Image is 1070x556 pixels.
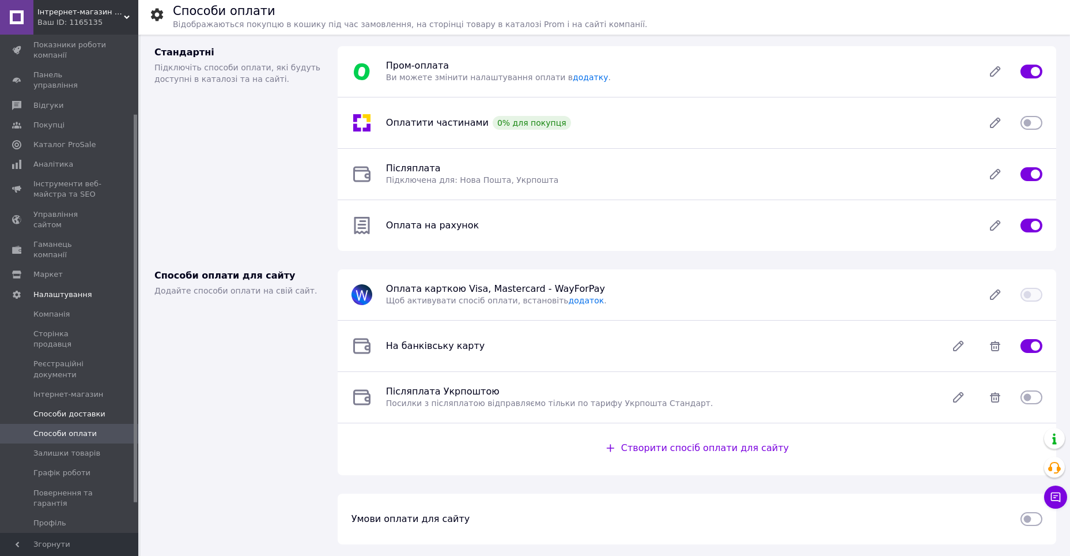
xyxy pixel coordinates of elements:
[493,116,571,130] div: 0% для покупця
[33,448,100,459] span: Залишки товарів
[173,4,275,18] h1: Способи оплати
[386,340,485,351] span: На банківську карту
[33,409,105,419] span: Способи доставки
[37,17,138,28] div: Ваш ID: 1165135
[33,429,97,439] span: Способи оплати
[33,239,107,260] span: Гаманець компанії
[386,117,489,128] span: Оплатити частинами
[33,468,90,478] span: Графік роботи
[33,179,107,200] span: Інструменти веб-майстра та SEO
[33,70,107,91] span: Панель управління
[154,286,317,295] span: Додайте способи оплати на свій сайт.
[154,63,320,84] span: Підключіть способи оплати, які будуть доступні в каталозі та на сайті.
[386,386,500,397] span: Післяплата Укрпоштою
[37,7,124,17] span: Інтрернет-магазин "Лікарські трави і бджолопродукти"
[33,40,107,61] span: Показники роботи компанії
[33,518,66,528] span: Профіль
[33,269,63,280] span: Маркет
[605,442,789,455] div: Створити спосіб оплати для сайту
[33,159,73,170] span: Аналітика
[173,20,647,29] span: Відображаються покупцю в кошику під час замовлення, на сторінці товару в каталозі Prom і на сайті...
[386,175,559,185] span: Підключена для: Нова Пошта, Укрпошта
[33,329,107,350] span: Сторінка продавця
[386,163,441,174] span: Післяплата
[33,389,103,400] span: Інтернет-магазин
[154,47,214,58] span: Стандартні
[1044,486,1067,509] button: Чат з покупцем
[569,296,604,305] a: додаток
[33,309,70,320] span: Компанія
[33,100,63,111] span: Відгуки
[154,270,296,281] span: Способи оплати для сайту
[33,359,107,380] span: Реєстраційні документи
[386,399,713,408] span: Посилки з післяплатою відправляємо тільки по тарифу Укрпошта Стандарт.
[621,442,789,453] span: Створити спосіб оплати для сайту
[386,60,449,71] span: Пром-оплата
[386,296,607,305] span: Щоб активувати спосіб оплати, встановіть .
[33,209,107,230] span: Управління сайтом
[386,73,611,82] span: Ви можете змінити налаштування оплати в .
[33,290,92,300] span: Налаштування
[33,120,65,130] span: Покупці
[386,283,605,294] span: Оплата карткою Visa, Mastercard - WayForPay
[386,220,479,231] span: Оплата на рахунок
[351,513,470,524] span: Умови оплати для сайту
[33,140,96,150] span: Каталог ProSale
[573,73,608,82] a: додатку
[33,488,107,509] span: Повернення та гарантія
